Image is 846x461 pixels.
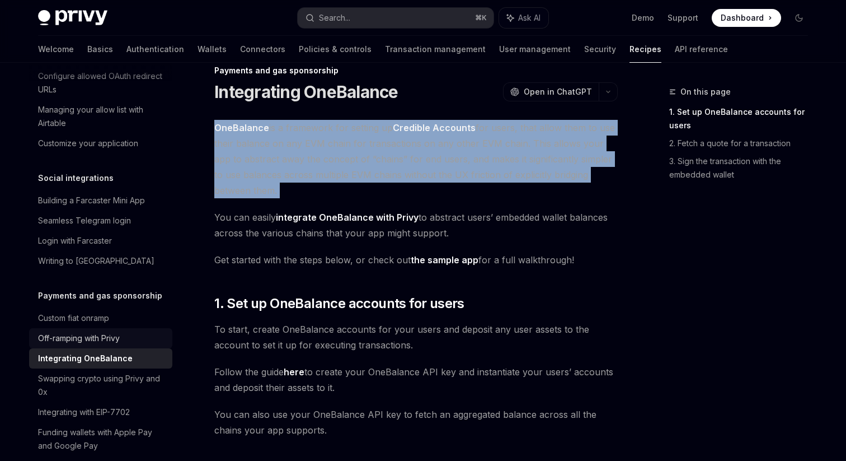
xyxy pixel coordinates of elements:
[629,36,661,63] a: Recipes
[393,122,476,134] a: Credible Accounts
[669,134,817,152] a: 2. Fetch a quote for a transaction
[29,66,172,100] a: Configure allowed OAuth redirect URLs
[29,190,172,211] a: Building a Farcaster Mini App
[214,122,269,134] a: OneBalance
[38,137,138,150] div: Customize your application
[319,11,350,25] div: Search...
[240,36,285,63] a: Connectors
[284,366,304,378] a: here
[29,422,172,456] a: Funding wallets with Apple Pay and Google Pay
[38,352,133,365] div: Integrating OneBalance
[299,36,372,63] a: Policies & controls
[29,231,172,251] a: Login with Farcaster
[214,364,618,395] span: Follow the guide to create your OneBalance API key and instantiate your users’ accounts and depos...
[198,36,227,63] a: Wallets
[475,13,487,22] span: ⌘ K
[668,12,698,24] a: Support
[29,369,172,402] a: Swapping crypto using Privy and 0x
[503,82,599,101] button: Open in ChatGPT
[680,85,731,99] span: On this page
[385,36,486,63] a: Transaction management
[29,251,172,271] a: Writing to [GEOGRAPHIC_DATA]
[632,12,654,24] a: Demo
[38,234,112,248] div: Login with Farcaster
[214,407,618,438] span: You can also use your OneBalance API key to fetch an aggregated balance across all the chains you...
[790,9,808,27] button: Toggle dark mode
[214,120,618,198] span: is a framework for setting up for users, that allow them to use their balance on any EVM chain fo...
[298,8,493,28] button: Search...⌘K
[214,209,618,241] span: You can easily to abstract users’ embedded wallet balances across the various chains that your ap...
[518,12,540,24] span: Ask AI
[38,69,166,96] div: Configure allowed OAuth redirect URLs
[29,100,172,133] a: Managing your allow list with Airtable
[38,426,166,453] div: Funding wallets with Apple Pay and Google Pay
[499,36,571,63] a: User management
[411,254,478,266] a: the sample app
[669,152,817,184] a: 3. Sign the transaction with the embedded wallet
[38,194,145,207] div: Building a Farcaster Mini App
[276,212,419,223] a: integrate OneBalance with Privy
[712,9,781,27] a: Dashboard
[29,402,172,422] a: Integrating with EIP-7702
[499,8,548,28] button: Ask AI
[524,86,592,97] span: Open in ChatGPT
[29,133,172,153] a: Customize your application
[29,211,172,231] a: Seamless Telegram login
[29,308,172,328] a: Custom fiat onramp
[214,322,618,353] span: To start, create OneBalance accounts for your users and deposit any user assets to the account to...
[584,36,616,63] a: Security
[38,36,74,63] a: Welcome
[675,36,728,63] a: API reference
[87,36,113,63] a: Basics
[38,171,114,185] h5: Social integrations
[29,328,172,348] a: Off-ramping with Privy
[38,10,107,26] img: dark logo
[29,348,172,369] a: Integrating OneBalance
[214,82,398,102] h1: Integrating OneBalance
[38,372,166,399] div: Swapping crypto using Privy and 0x
[38,311,109,325] div: Custom fiat onramp
[214,65,618,76] div: Payments and gas sponsorship
[38,214,131,227] div: Seamless Telegram login
[38,103,166,130] div: Managing your allow list with Airtable
[38,254,154,268] div: Writing to [GEOGRAPHIC_DATA]
[721,12,764,24] span: Dashboard
[214,252,618,268] span: Get started with the steps below, or check out for a full walkthrough!
[669,103,817,134] a: 1. Set up OneBalance accounts for users
[214,295,464,313] span: 1. Set up OneBalance accounts for users
[38,332,120,345] div: Off-ramping with Privy
[126,36,184,63] a: Authentication
[38,289,162,302] h5: Payments and gas sponsorship
[38,406,130,419] div: Integrating with EIP-7702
